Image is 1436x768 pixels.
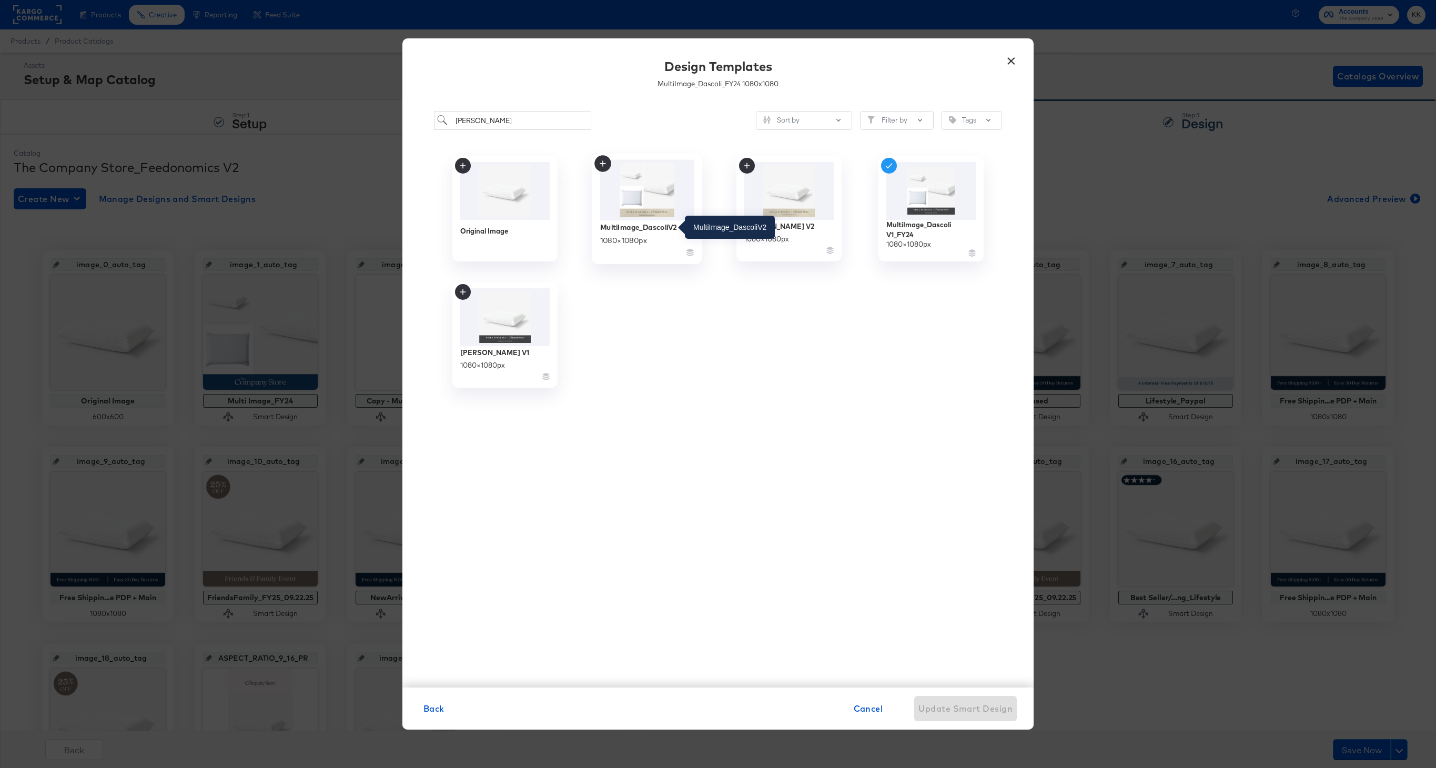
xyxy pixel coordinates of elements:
[886,240,931,250] div: 1080 × 1080 px
[850,696,887,721] button: Cancel
[460,162,550,220] img: 10018_pillow_serene_std_main.jpg
[460,348,529,358] div: [PERSON_NAME] V1
[664,57,772,75] div: Design Templates
[600,222,677,232] div: MultiImage_DascoliV2
[600,160,694,220] img: sNmBJbPEXyScKhfOgb5Mvw.jpg
[867,116,875,124] svg: Filter
[886,162,976,220] img: A8PLVPVPmOOPocmrHtWVYA.jpg
[860,111,934,130] button: FilterFilter by
[744,221,814,231] div: [PERSON_NAME] V2
[1002,49,1020,68] button: ×
[744,234,789,244] div: 1080 × 1080 px
[460,288,550,346] img: fNIbXaQIesWH94-fcGwZ0A.jpg
[744,162,834,220] img: jTskx48dobTDEdD4SQvZPw.jpg
[854,701,883,716] span: Cancel
[886,220,976,239] div: MultiImage_Dascoli V1_FY24
[452,156,558,261] div: Original Image
[460,360,505,370] div: 1080 × 1080 px
[452,282,558,388] div: [PERSON_NAME] V11080×1080px
[942,111,1002,130] button: TagTags
[756,111,852,130] button: SlidersSort by
[878,156,984,261] div: MultiImage_Dascoli V1_FY241080×1080px
[658,79,778,89] div: MultiImage_Dascoli_FY24 1080 x 1080
[736,156,842,261] div: [PERSON_NAME] V21080×1080px
[592,154,702,264] div: MultiImage_DascoliV21080×1080px
[763,116,771,124] svg: Sliders
[434,111,591,130] input: Search for a design
[423,701,444,716] span: Back
[949,116,956,124] svg: Tag
[460,227,508,237] div: Original Image
[419,696,449,721] button: Back
[600,236,647,246] div: 1080 × 1080 px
